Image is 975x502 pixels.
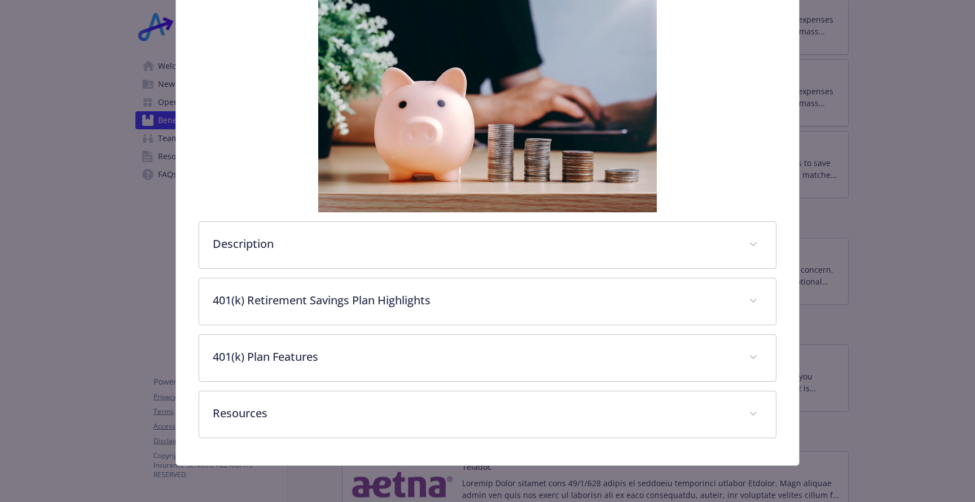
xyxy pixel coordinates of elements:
p: Description [213,235,735,252]
div: Resources [199,391,776,438]
p: Resources [213,405,735,422]
div: 401(k) Retirement Savings Plan Highlights [199,278,776,325]
div: Description [199,222,776,268]
p: 401(k) Retirement Savings Plan Highlights [213,292,735,309]
p: 401(k) Plan Features [213,348,735,365]
div: 401(k) Plan Features [199,335,776,381]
